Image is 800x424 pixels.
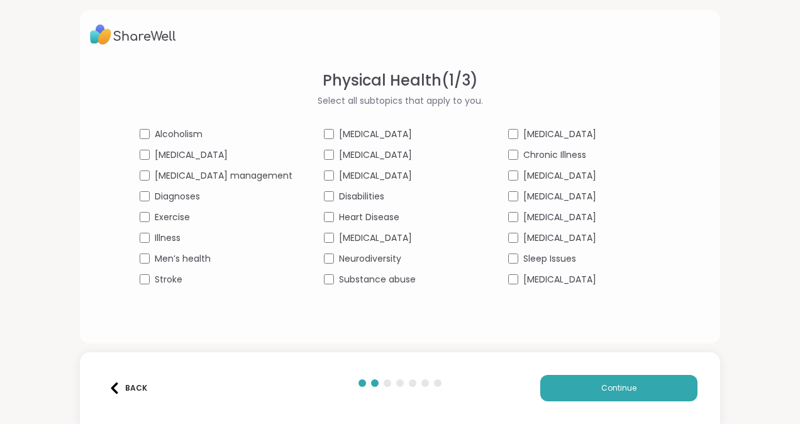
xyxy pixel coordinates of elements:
button: Continue [540,375,697,401]
span: Illness [155,232,181,245]
span: Men’s health [155,252,211,265]
span: Diagnoses [155,190,200,203]
span: Heart Disease [339,211,399,224]
span: Substance abuse [339,273,416,286]
span: Alcoholism [155,128,203,141]
span: Continue [601,382,636,394]
span: [MEDICAL_DATA] management [155,169,292,182]
span: Chronic Illness [523,148,586,162]
span: [MEDICAL_DATA] [523,128,596,141]
span: Select all subtopics that apply to you. [318,94,483,108]
span: [MEDICAL_DATA] [155,148,228,162]
div: Back [109,382,147,394]
span: Sleep Issues [523,252,576,265]
span: [MEDICAL_DATA] [523,232,596,245]
span: Disabilities [339,190,384,203]
span: [MEDICAL_DATA] [523,190,596,203]
span: Exercise [155,211,190,224]
img: ShareWell Logo [90,20,176,49]
span: [MEDICAL_DATA] [523,169,596,182]
span: [MEDICAL_DATA] [523,211,596,224]
span: Physical Health ( 1 / 3 ) [323,69,478,92]
span: [MEDICAL_DATA] [523,273,596,286]
button: Back [103,375,153,401]
span: [MEDICAL_DATA] [339,148,412,162]
span: [MEDICAL_DATA] [339,232,412,245]
span: Neurodiversity [339,252,401,265]
span: Stroke [155,273,182,286]
span: [MEDICAL_DATA] [339,169,412,182]
span: [MEDICAL_DATA] [339,128,412,141]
